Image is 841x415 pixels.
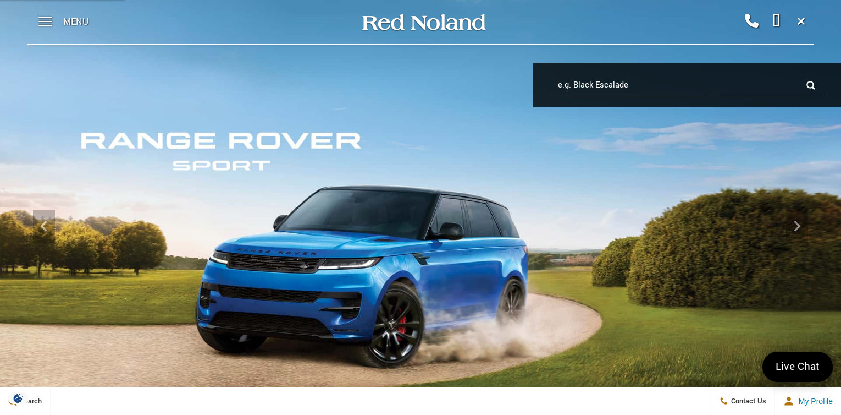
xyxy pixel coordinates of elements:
[5,392,31,404] img: Opt-Out Icon
[775,387,841,415] button: Open user profile menu
[762,352,833,382] a: Live Chat
[786,210,808,243] div: Next
[550,74,825,96] input: e.g. Black Escalade
[33,210,55,243] div: Previous
[794,397,833,406] span: My Profile
[770,359,825,374] span: Live Chat
[5,392,31,404] section: Click to Open Cookie Consent Modal
[728,396,766,406] span: Contact Us
[360,13,486,32] img: Red Noland Auto Group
